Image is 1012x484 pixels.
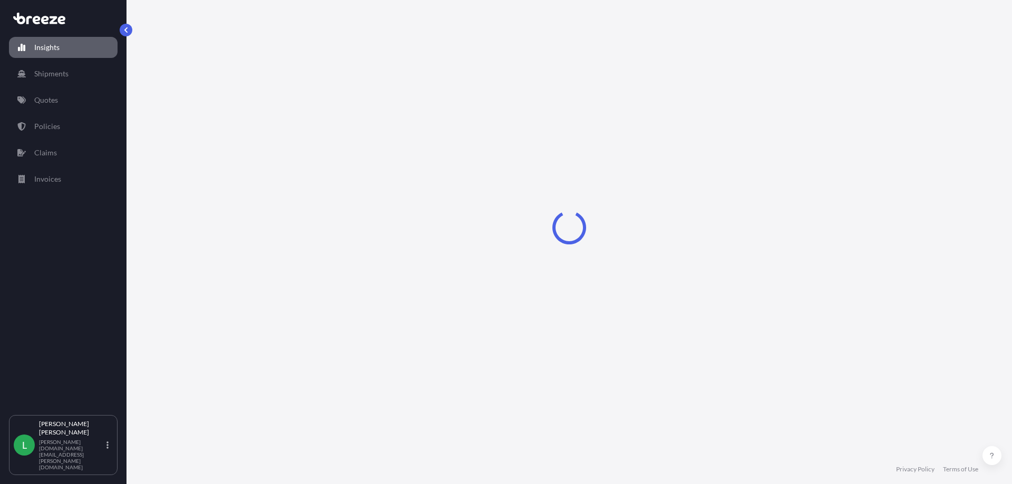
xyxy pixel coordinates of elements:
[34,147,57,158] p: Claims
[896,465,935,473] a: Privacy Policy
[9,63,118,84] a: Shipments
[39,420,104,437] p: [PERSON_NAME] [PERSON_NAME]
[34,95,58,105] p: Quotes
[34,121,60,132] p: Policies
[9,116,118,137] a: Policies
[34,174,61,184] p: Invoices
[39,439,104,470] p: [PERSON_NAME][DOMAIN_NAME][EMAIL_ADDRESS][PERSON_NAME][DOMAIN_NAME]
[9,142,118,163] a: Claims
[9,90,118,111] a: Quotes
[34,42,60,53] p: Insights
[34,68,69,79] p: Shipments
[9,169,118,190] a: Invoices
[943,465,978,473] a: Terms of Use
[9,37,118,58] a: Insights
[22,440,27,450] span: L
